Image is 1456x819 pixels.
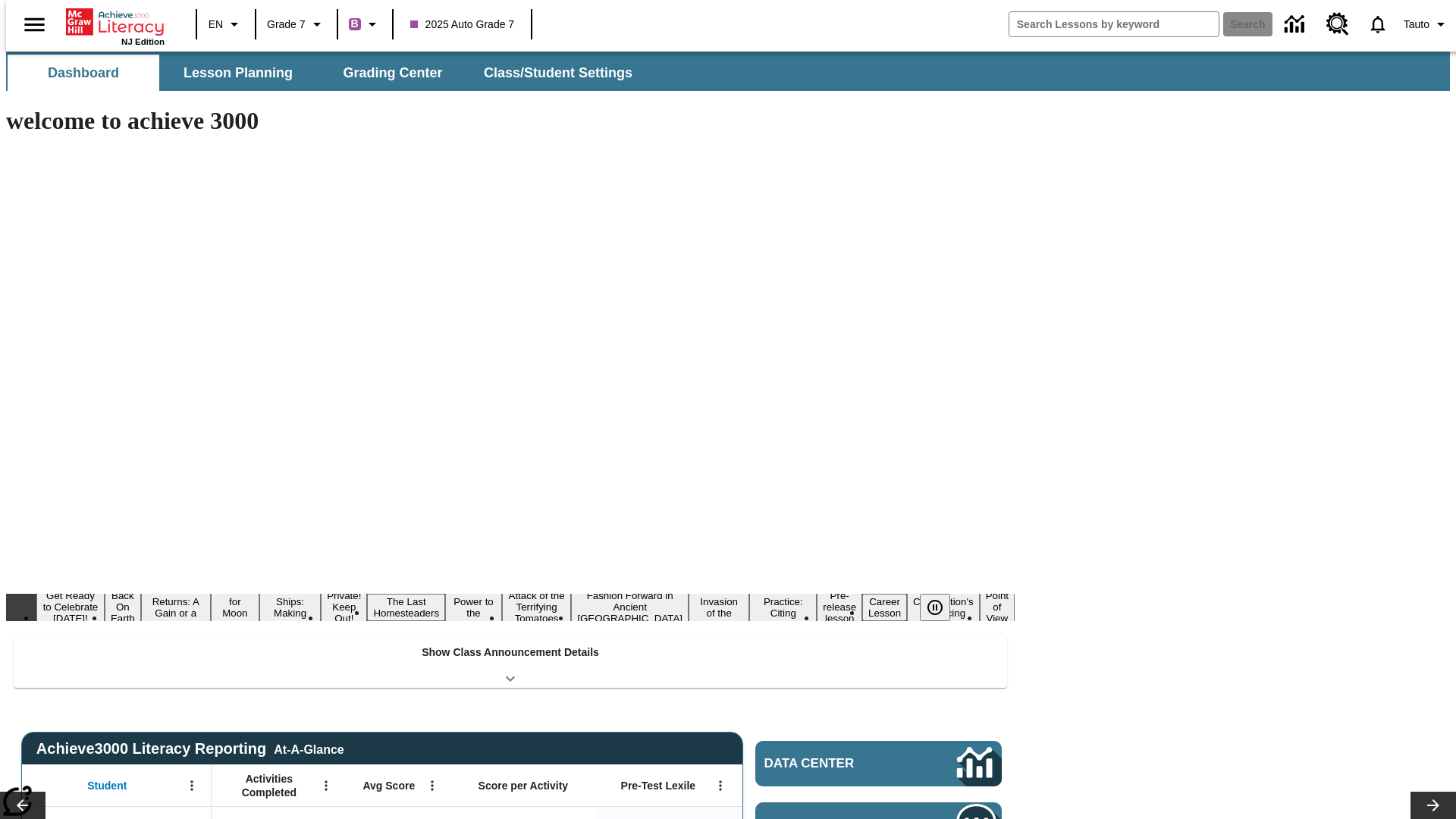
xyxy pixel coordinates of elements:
button: Open Menu [315,774,337,797]
button: Pause [920,594,950,621]
button: Slide 16 Point of View [980,588,1015,626]
span: Achieve3000 Literacy Reporting [36,740,344,758]
button: Lesson carousel, Next [1410,792,1456,819]
span: EN [209,17,223,33]
button: Slide 10 Fashion Forward in Ancient Rome [571,588,689,626]
span: Avg Score [362,779,415,792]
a: Home [66,7,165,37]
a: Notifications [1358,5,1398,44]
button: Slide 8 Solar Power to the People [445,582,502,632]
button: Class/Student Settings [472,55,645,91]
button: Slide 9 Attack of the Terrifying Tomatoes [502,588,571,626]
button: Open side menu [12,2,57,47]
button: Slide 11 The Invasion of the Free CD [689,582,749,632]
button: Slide 4 Time for Moon Rules? [211,582,259,632]
button: Slide 2 Back On Earth [105,588,141,626]
span: Grade 7 [267,17,306,33]
button: Slide 3 Free Returns: A Gain or a Drain? [141,582,211,632]
button: Slide 15 The Constitution's Balancing Act [907,582,980,632]
button: Profile/Settings [1398,11,1456,38]
div: SubNavbar [6,52,1450,91]
button: Slide 12 Mixed Practice: Citing Evidence [749,582,817,632]
div: At-A-Glance [274,740,344,757]
span: Pre-Test Lexile [621,779,696,792]
a: Data Center [1276,4,1317,45]
button: Slide 14 Career Lesson [862,594,907,621]
button: Open Menu [421,774,444,797]
span: B [351,14,359,33]
button: Boost Class color is purple. Change class color [343,11,388,38]
div: SubNavbar [6,55,646,91]
button: Language: EN, Select a language [202,11,250,38]
button: Open Menu [709,774,732,797]
span: 2025 Auto Grade 7 [410,17,515,33]
span: NJ Edition [121,37,165,46]
button: Lesson Planning [162,55,314,91]
button: Dashboard [8,55,159,91]
div: Home [66,5,165,46]
button: Grade: Grade 7, Select a grade [261,11,332,38]
a: Resource Center, Will open in new tab [1317,4,1358,45]
button: Slide 1 Get Ready to Celebrate Juneteenth! [36,588,105,626]
p: Show Class Announcement Details [422,645,599,661]
button: Slide 5 Cruise Ships: Making Waves [259,582,321,632]
span: Student [87,779,127,792]
h1: welcome to achieve 3000 [6,107,1015,135]
button: Slide 7 The Last Homesteaders [367,594,445,621]
span: Data Center [764,756,906,771]
button: Grading Center [317,55,469,91]
button: Slide 6 Private! Keep Out! [321,588,367,626]
span: Tauto [1404,17,1429,33]
input: search field [1009,12,1219,36]
div: Show Class Announcement Details [14,635,1007,688]
button: Slide 13 Pre-release lesson [817,588,862,626]
span: Score per Activity [479,779,569,792]
span: Activities Completed [219,772,319,799]
div: Pause [920,594,965,621]
button: Open Menu [180,774,203,797]
a: Data Center [755,741,1002,786]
